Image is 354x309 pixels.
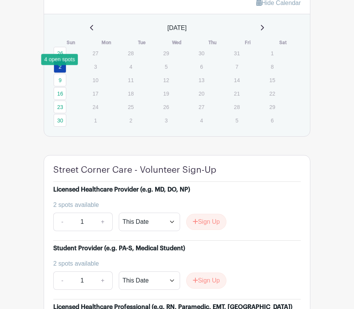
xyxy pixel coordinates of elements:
p: 4 [125,61,137,73]
p: 13 [195,74,208,86]
p: 25 [125,101,137,113]
p: 15 [266,74,279,86]
p: 2 [125,114,137,126]
a: + [93,213,112,231]
th: Sun [53,39,88,46]
div: 2 spots available [53,200,295,210]
a: 9 [54,74,66,86]
p: 7 [230,61,243,73]
p: 10 [89,74,102,86]
th: Fri [230,39,265,46]
button: Sign Up [186,214,226,230]
th: Tue [124,39,159,46]
a: 30 [54,114,66,127]
p: 11 [125,74,137,86]
a: - [53,213,71,231]
p: 31 [230,47,243,59]
p: 12 [160,74,172,86]
p: 18 [125,88,137,99]
th: Thu [195,39,230,46]
p: 4 [195,114,208,126]
th: Wed [159,39,195,46]
p: 29 [266,101,279,113]
p: 5 [160,61,172,73]
th: Sat [265,39,301,46]
p: 8 [266,61,279,73]
p: 19 [160,88,172,99]
button: Sign Up [186,273,226,289]
th: Mon [88,39,124,46]
p: 22 [266,88,279,99]
p: 21 [230,88,243,99]
p: 1 [266,47,279,59]
p: 30 [195,47,208,59]
div: Licensed Healthcare Provider (e.g. MD, DO, NP) [53,185,190,194]
p: 28 [125,47,137,59]
div: 4 open spots [41,54,78,65]
p: 20 [195,88,208,99]
p: 27 [195,101,208,113]
h4: Street Corner Care - Volunteer Sign-Up [53,165,216,175]
p: 3 [160,114,172,126]
div: 2 spots available [53,259,295,268]
span: [DATE] [167,23,187,33]
p: 26 [160,101,172,113]
div: Student Provider (e.g. PA-S, Medical Student) [53,244,185,253]
a: 16 [54,87,66,100]
p: 29 [160,47,172,59]
p: 3 [89,61,102,73]
a: + [93,271,112,290]
a: 26 [54,47,66,59]
p: 6 [266,114,279,126]
p: 27 [89,47,102,59]
p: 28 [230,101,243,113]
p: 24 [89,101,102,113]
a: 23 [54,101,66,113]
a: - [53,271,71,290]
p: 17 [89,88,102,99]
p: 1 [89,114,102,126]
p: 6 [195,61,208,73]
p: 14 [230,74,243,86]
p: 5 [230,114,243,126]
